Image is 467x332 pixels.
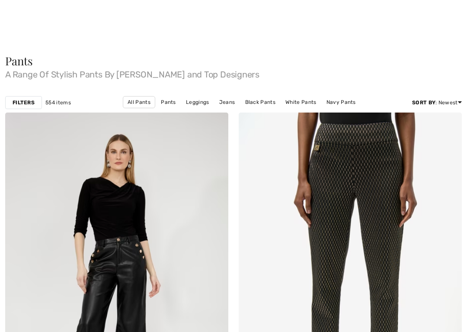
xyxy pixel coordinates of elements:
[13,99,35,106] strong: Filters
[173,108,241,119] a: [PERSON_NAME] Pants
[5,67,462,79] span: A Range Of Stylish Pants By [PERSON_NAME] and Top Designers
[123,96,155,108] a: All Pants
[241,97,280,108] a: Black Pants
[412,100,435,106] strong: Sort By
[242,108,310,119] a: [PERSON_NAME] Pants
[281,97,320,108] a: White Pants
[45,99,71,106] span: 554 items
[322,97,360,108] a: Navy Pants
[5,53,33,68] span: Pants
[182,97,213,108] a: Leggings
[412,99,462,106] div: : Newest
[157,97,180,108] a: Pants
[215,97,240,108] a: Jeans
